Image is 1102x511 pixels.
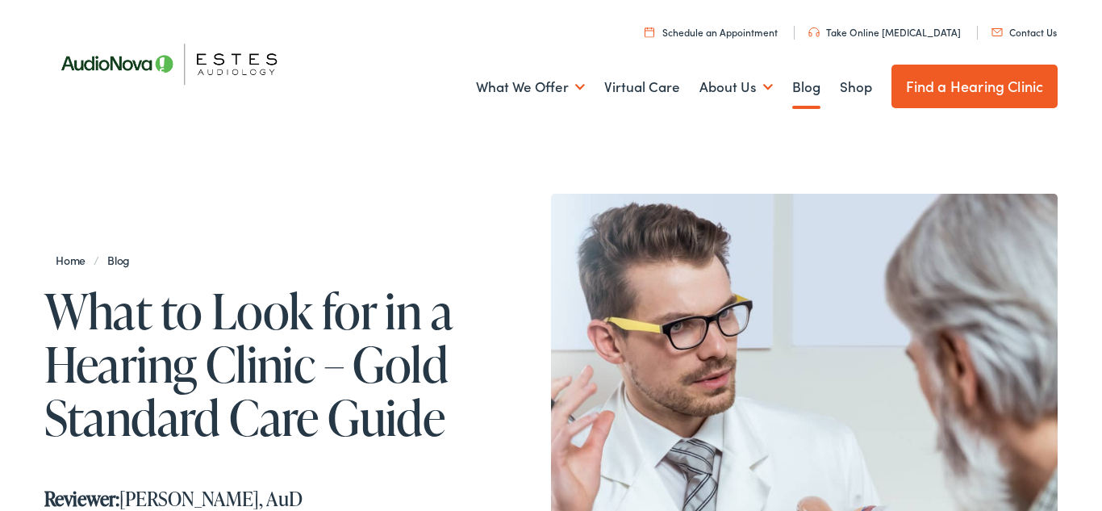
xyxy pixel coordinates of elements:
[808,25,961,39] a: Take Online [MEDICAL_DATA]
[792,57,820,117] a: Blog
[840,57,872,117] a: Shop
[44,464,511,511] div: [PERSON_NAME], AuD
[604,57,680,117] a: Virtual Care
[44,284,511,444] h1: What to Look for in a Hearing Clinic – Gold Standard Care Guide
[645,27,654,37] img: utility icon
[476,57,585,117] a: What We Offer
[991,28,1003,36] img: utility icon
[56,252,94,268] a: Home
[891,65,1058,108] a: Find a Hearing Clinic
[808,27,820,37] img: utility icon
[56,252,138,268] span: /
[645,25,778,39] a: Schedule an Appointment
[991,25,1057,39] a: Contact Us
[699,57,773,117] a: About Us
[99,252,138,268] a: Blog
